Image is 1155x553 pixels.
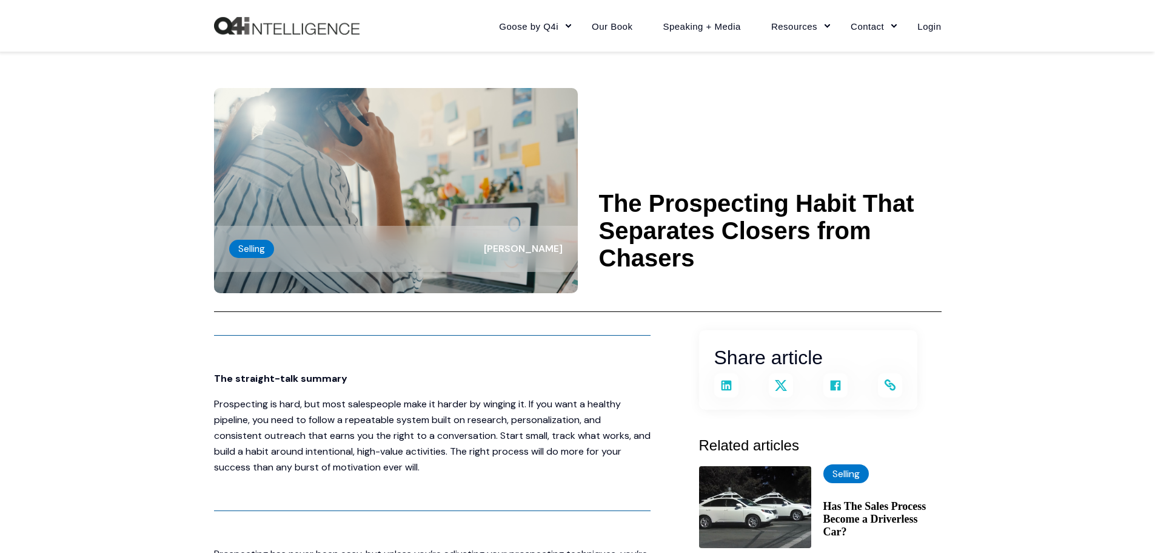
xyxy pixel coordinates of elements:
[699,434,942,457] h3: Related articles
[214,396,651,475] p: Prospecting is hard, but most salespeople make it harder by winging it. If you want a healthy pip...
[214,17,360,35] img: Q4intelligence, LLC logo
[823,500,942,538] a: Has The Sales Process Become a Driverless Car?
[823,464,869,483] label: Selling
[1094,495,1155,553] iframe: Chat Widget
[214,371,651,387] p: The straight-talk summary
[214,17,360,35] a: Back to Home
[714,342,902,373] h3: Share article
[599,190,942,272] h1: The Prospecting Habit That Separates Closers from Chasers
[229,240,274,258] label: Selling
[484,242,563,255] span: [PERSON_NAME]
[214,88,578,293] img: Young business lady on phone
